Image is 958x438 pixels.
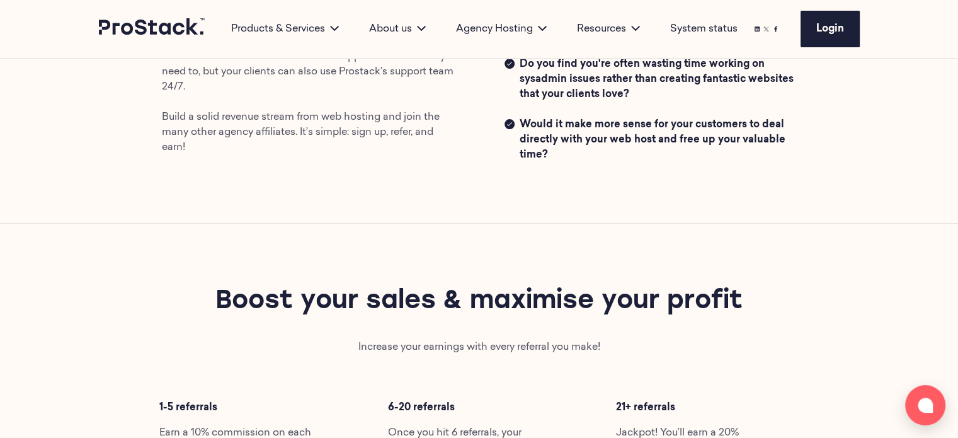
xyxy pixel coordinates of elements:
[801,11,860,47] a: Login
[159,400,342,415] p: 1-5 referrals
[354,21,441,37] div: About us
[388,400,571,415] p: 6-20 referrals
[205,284,753,320] h2: Boost your sales & maximise your profit
[99,18,206,40] a: Prostack logo
[562,21,655,37] div: Resources
[816,24,844,34] span: Login
[520,117,797,163] span: Would it make more sense for your customers to deal directly with your web host and free up your ...
[441,21,562,37] div: Agency Hosting
[905,385,945,425] button: Open chat window
[216,21,354,37] div: Products & Services
[162,19,454,155] p: With Prostack’s Affiliate Scheme, your Digital Agency can benefit from up to 20% on all revenue r...
[273,340,684,355] p: Increase your earnings with every referral you make!
[520,57,797,102] span: Do you find you're often wasting time working on sysadmin issues rather than creating fantastic w...
[670,21,738,37] a: System status
[616,400,799,415] p: 21+ referrals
